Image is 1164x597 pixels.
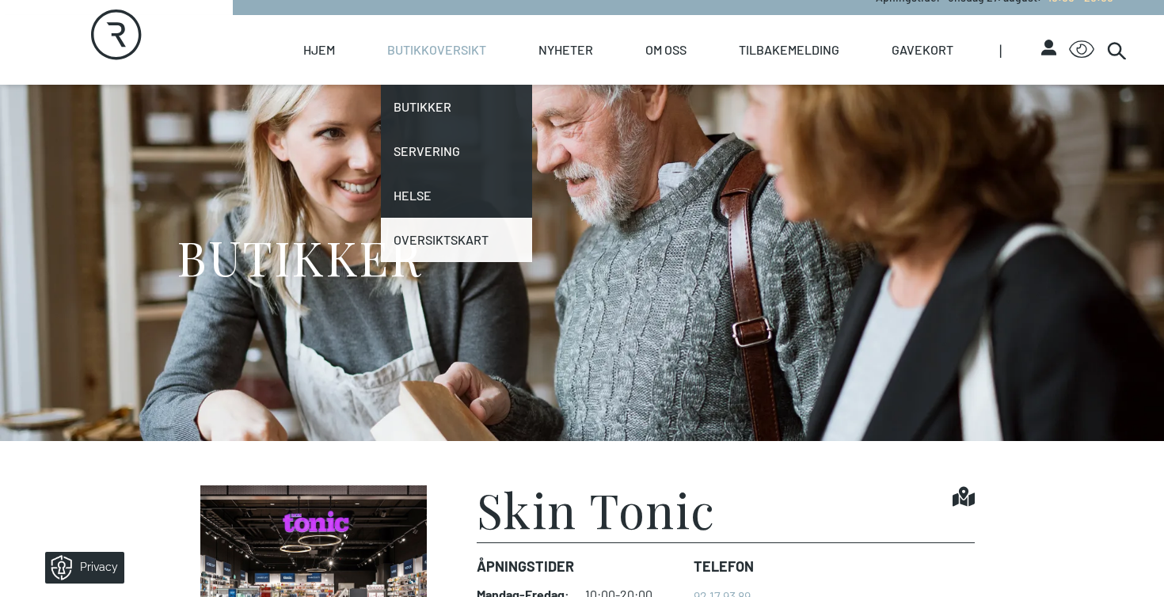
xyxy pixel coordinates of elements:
[381,173,532,218] a: Helse
[538,15,593,85] a: Nyheter
[739,15,839,85] a: Tilbakemelding
[694,556,754,577] dt: Telefon
[16,546,145,589] iframe: Manage Preferences
[892,15,953,85] a: Gavekort
[381,85,532,129] a: Butikker
[1112,296,1151,305] div: © Mappedin
[387,15,486,85] a: Butikkoversikt
[303,15,335,85] a: Hjem
[477,556,681,577] dt: Åpningstider
[1069,37,1094,63] button: Open Accessibility Menu
[1108,294,1164,306] details: Attribution
[177,227,421,287] h1: BUTIKKER
[477,485,716,533] h1: Skin Tonic
[999,15,1041,85] span: |
[381,129,532,173] a: Servering
[381,218,532,262] a: Oversiktskart
[645,15,687,85] a: Om oss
